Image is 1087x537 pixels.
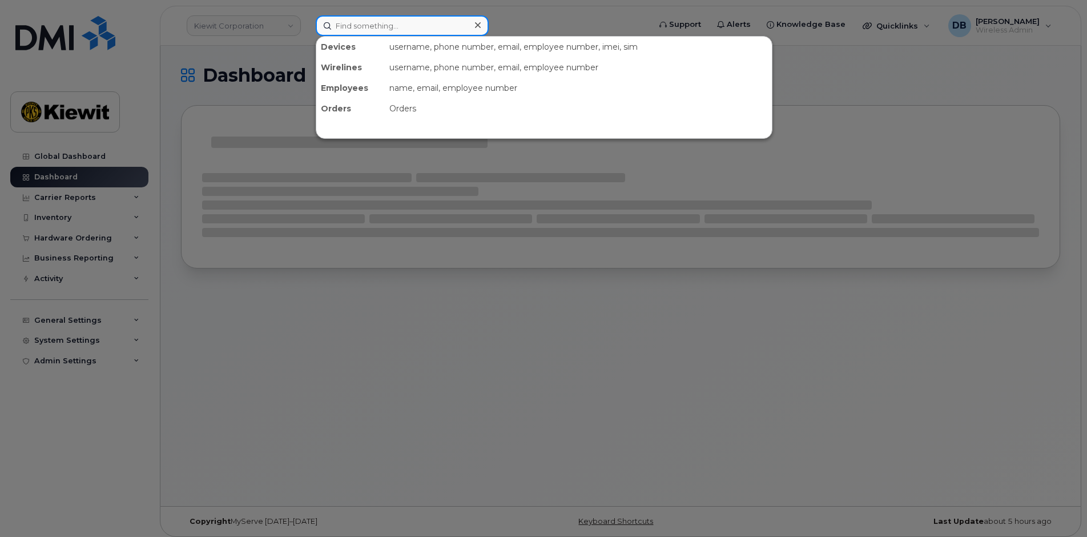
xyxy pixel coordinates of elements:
[316,78,385,98] div: Employees
[385,78,772,98] div: name, email, employee number
[316,37,385,57] div: Devices
[1037,487,1078,528] iframe: Messenger Launcher
[385,98,772,119] div: Orders
[316,98,385,119] div: Orders
[385,37,772,57] div: username, phone number, email, employee number, imei, sim
[385,57,772,78] div: username, phone number, email, employee number
[316,57,385,78] div: Wirelines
